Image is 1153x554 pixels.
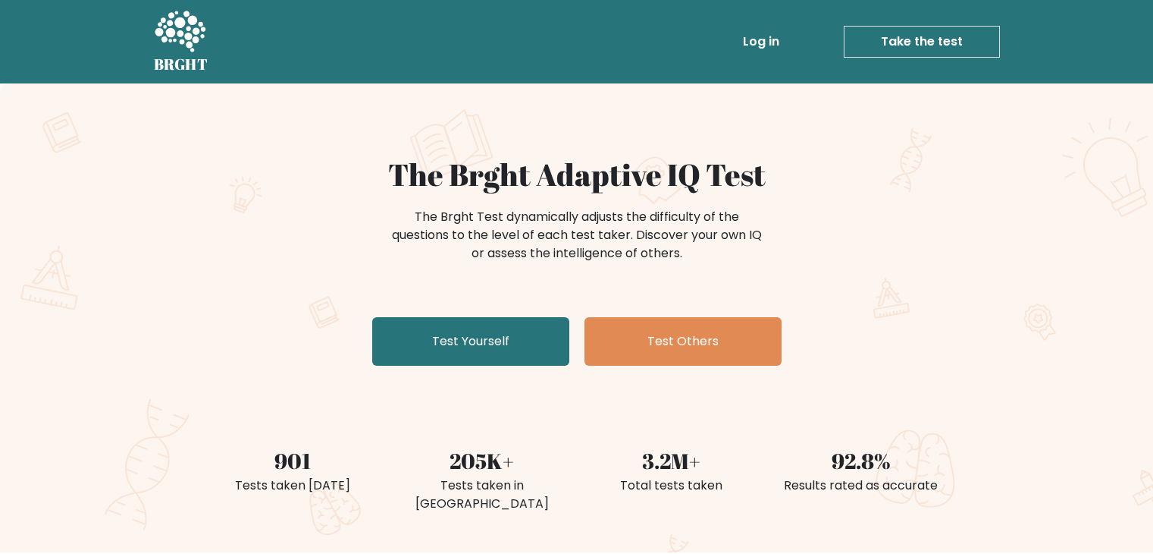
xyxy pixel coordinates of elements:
h5: BRGHT [154,55,208,74]
div: Total tests taken [586,477,757,495]
div: 3.2M+ [586,445,757,477]
div: 92.8% [775,445,947,477]
a: BRGHT [154,6,208,77]
h1: The Brght Adaptive IQ Test [207,156,947,193]
div: Tests taken [DATE] [207,477,378,495]
a: Test Yourself [372,317,569,366]
a: Take the test [844,26,1000,58]
div: 205K+ [396,445,568,477]
div: Tests taken in [GEOGRAPHIC_DATA] [396,477,568,513]
div: The Brght Test dynamically adjusts the difficulty of the questions to the level of each test take... [387,208,766,263]
div: Results rated as accurate [775,477,947,495]
div: 901 [207,445,378,477]
a: Test Others [584,317,782,366]
a: Log in [737,27,785,57]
